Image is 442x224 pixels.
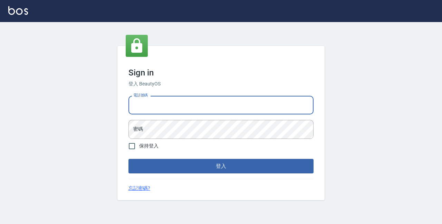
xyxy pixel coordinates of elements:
button: 登入 [128,159,314,173]
a: 忘記密碼? [128,185,150,192]
h6: 登入 BeautyOS [128,80,314,88]
h3: Sign in [128,68,314,78]
label: 電話號碼 [133,93,148,98]
img: Logo [8,6,28,15]
span: 保持登入 [139,142,158,150]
